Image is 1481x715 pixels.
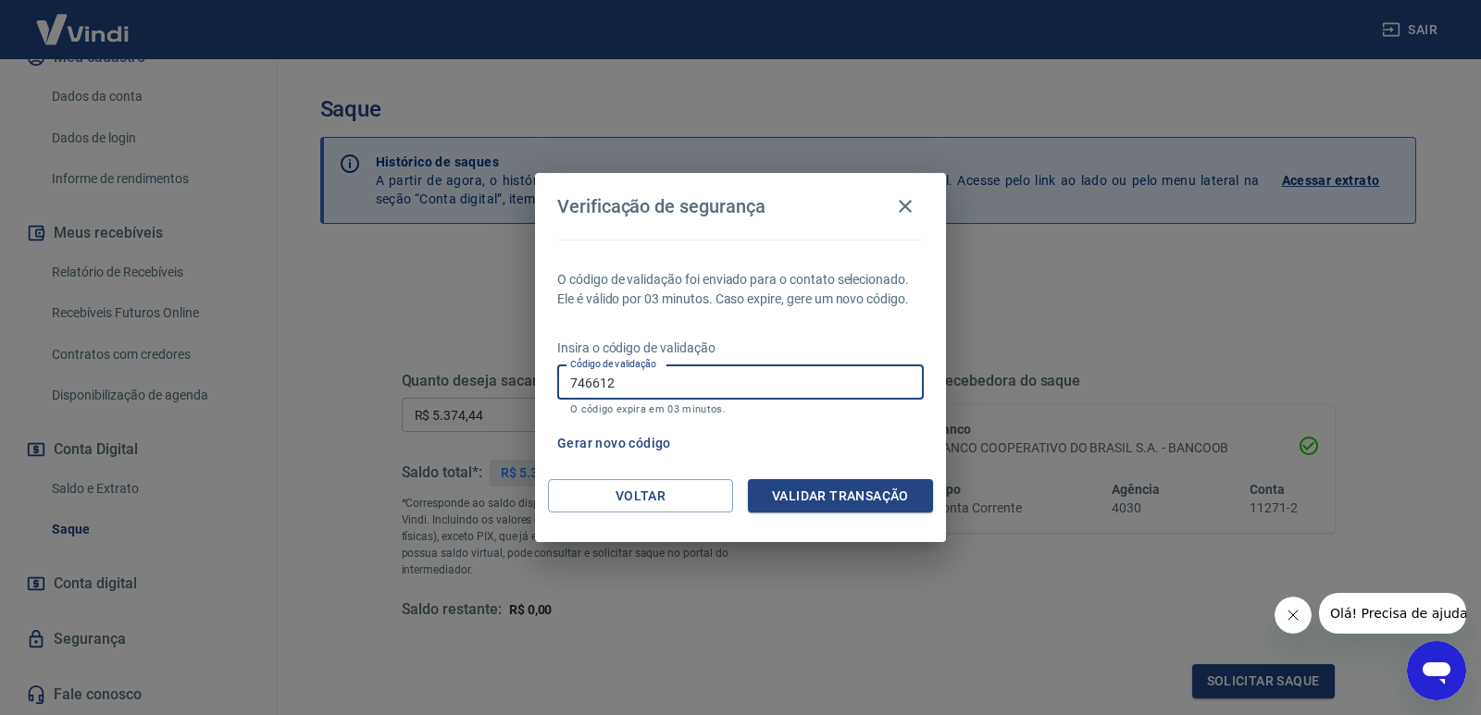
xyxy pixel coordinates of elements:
[557,270,924,309] p: O código de validação foi enviado para o contato selecionado. Ele é válido por 03 minutos. Caso e...
[1407,641,1466,700] iframe: Botão para abrir a janela de mensagens
[1319,593,1466,634] iframe: Mensagem da empresa
[550,426,678,461] button: Gerar novo código
[748,479,933,513] button: Validar transação
[557,339,924,358] p: Insira o código de validação
[557,195,765,217] h4: Verificação de segurança
[548,479,733,513] button: Voltar
[11,13,156,28] span: Olá! Precisa de ajuda?
[1275,597,1312,634] iframe: Fechar mensagem
[570,403,911,415] p: O código expira em 03 minutos.
[570,357,656,371] label: Código de validação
